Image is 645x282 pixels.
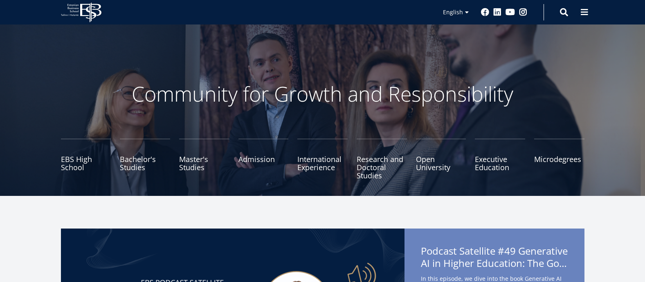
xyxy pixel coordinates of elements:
[519,8,527,16] a: Instagram
[534,139,584,180] a: Microdegrees
[416,139,466,180] a: Open University
[357,139,407,180] a: Research and Doctoral Studies
[238,139,289,180] a: Admission
[297,139,348,180] a: International Experience
[493,8,501,16] a: Linkedin
[506,8,515,16] a: Youtube
[179,139,229,180] a: Master's Studies
[106,82,539,106] p: Community for Growth and Responsibility
[61,139,111,180] a: EBS High School
[475,139,525,180] a: Executive Education
[421,245,568,272] span: Podcast Satellite #49 Generative
[120,139,170,180] a: Bachelor's Studies
[421,257,568,269] span: AI in Higher Education: The Good, the Bad, and the Ugly
[481,8,489,16] a: Facebook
